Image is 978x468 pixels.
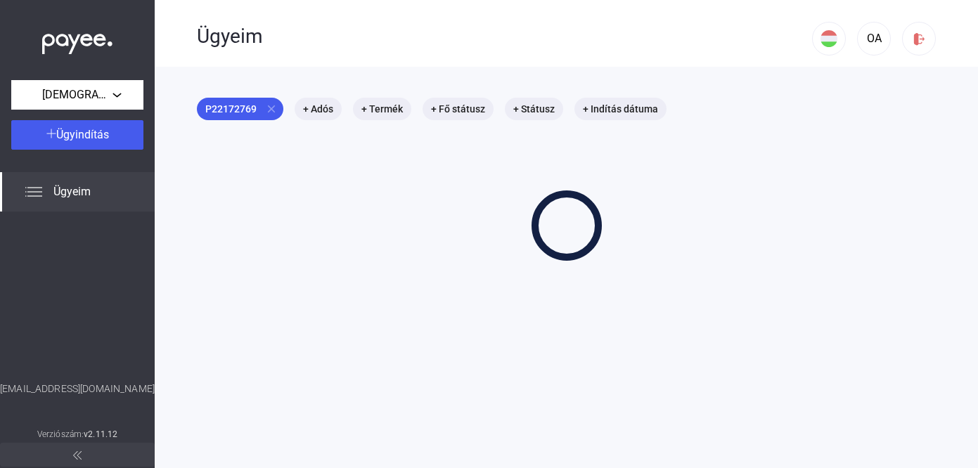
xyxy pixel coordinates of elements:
div: OA [862,30,886,47]
div: Ügyeim [197,25,812,48]
mat-chip: + Termék [353,98,411,120]
span: Ügyindítás [56,128,109,141]
img: white-payee-white-dot.svg [42,26,112,55]
img: list.svg [25,183,42,200]
button: logout-red [902,22,936,56]
button: Ügyindítás [11,120,143,150]
img: HU [821,30,837,47]
mat-chip: + Indítás dátuma [574,98,667,120]
img: arrow-double-left-grey.svg [73,451,82,460]
mat-chip: + Fő státusz [423,98,494,120]
mat-chip: + Adós [295,98,342,120]
button: HU [812,22,846,56]
button: [DEMOGRAPHIC_DATA] AUTÓSZERVÍZ Kft. [11,80,143,110]
img: logout-red [912,32,927,46]
span: Ügyeim [53,183,91,200]
button: OA [857,22,891,56]
img: plus-white.svg [46,129,56,138]
mat-chip: + Státusz [505,98,563,120]
mat-icon: close [265,103,278,115]
mat-chip: P22172769 [197,98,283,120]
strong: v2.11.12 [84,429,117,439]
span: [DEMOGRAPHIC_DATA] AUTÓSZERVÍZ Kft. [42,86,112,103]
